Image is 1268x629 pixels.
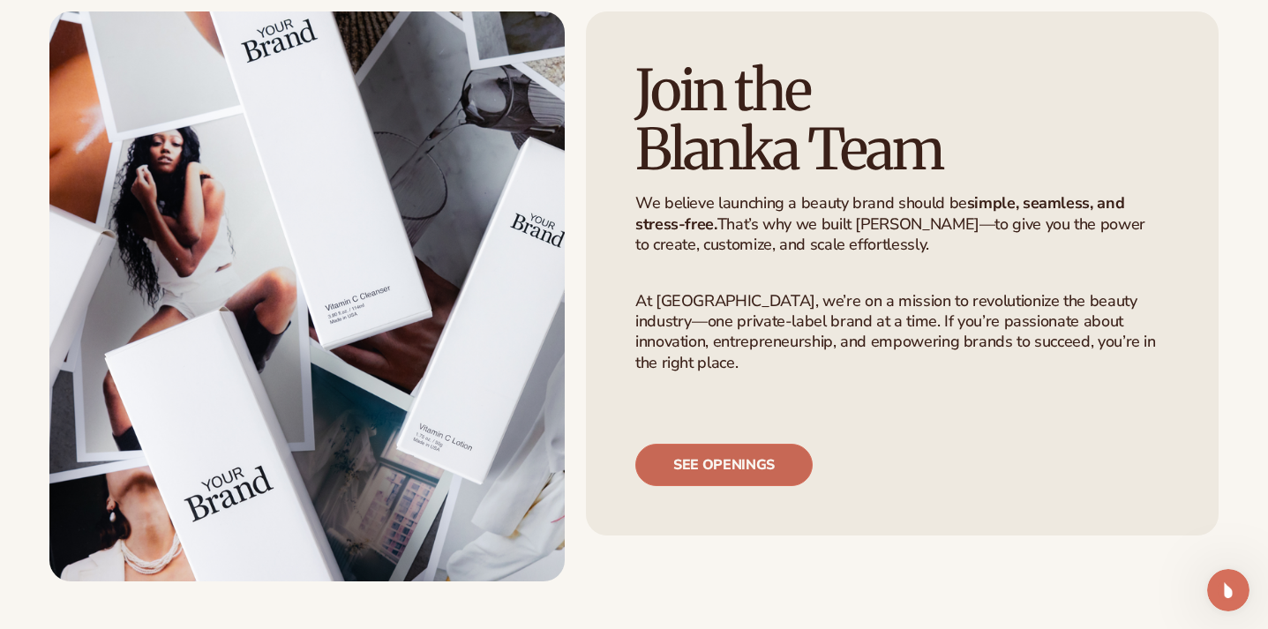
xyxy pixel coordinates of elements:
[635,291,1161,374] p: At [GEOGRAPHIC_DATA], we’re on a mission to revolutionize the beauty industry—one private-label b...
[1207,569,1249,611] iframe: Intercom live chat
[635,444,813,486] a: See openings
[635,193,1161,255] p: We believe launching a beauty brand should be That’s why we built [PERSON_NAME]—to give you the p...
[49,11,565,581] img: Shopify Image 5
[635,61,1169,179] h1: Join the Blanka Team
[635,192,1124,234] strong: simple, seamless, and stress-free.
